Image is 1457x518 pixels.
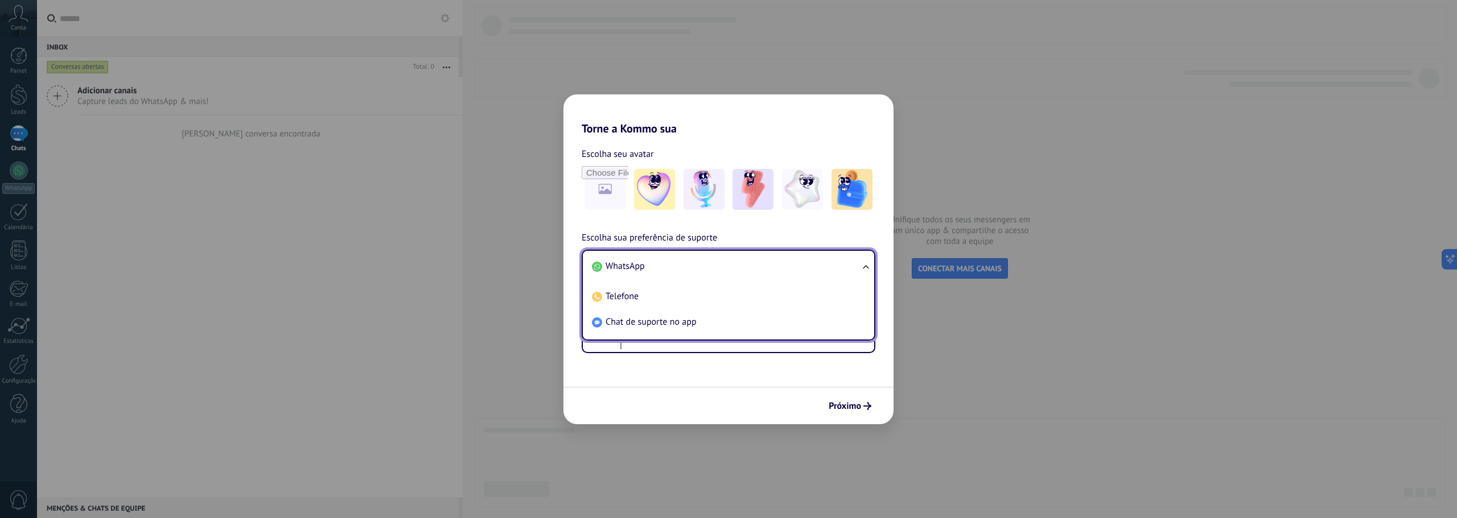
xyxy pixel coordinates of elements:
[563,94,894,135] h2: Torne a Kommo sua
[606,260,645,272] span: WhatsApp
[832,169,872,210] img: -5.jpeg
[606,291,639,302] span: Telefone
[684,169,725,210] img: -2.jpeg
[606,316,697,328] span: Chat de suporte no app
[582,147,654,161] span: Escolha seu avatar
[582,231,717,246] span: Escolha sua preferência de suporte
[732,169,773,210] img: -3.jpeg
[824,396,876,416] button: Próximo
[634,169,675,210] img: -1.jpeg
[782,169,823,210] img: -4.jpeg
[829,402,861,410] span: Próximo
